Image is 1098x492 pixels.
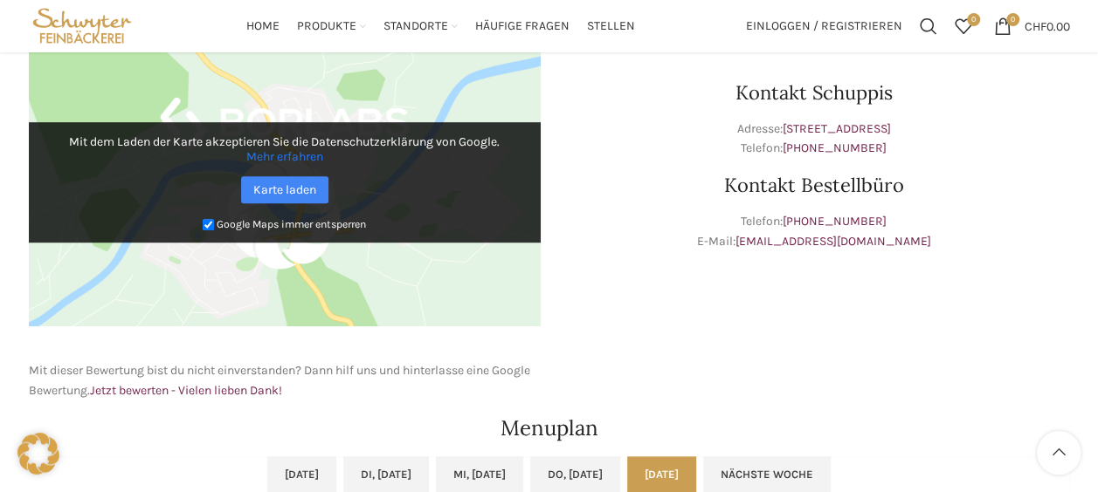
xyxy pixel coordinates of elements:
a: Karte laden [241,176,328,203]
p: Telefon: E-Mail: [558,212,1070,251]
p: Mit dem Laden der Karte akzeptieren Sie die Datenschutzerklärung von Google. [41,134,528,164]
bdi: 0.00 [1025,18,1070,33]
input: Google Maps immer entsperren [203,219,214,230]
div: Main navigation [144,9,736,44]
small: Google Maps immer entsperren [217,218,366,230]
a: Mehr erfahren [246,149,323,164]
span: Stellen [587,18,635,35]
a: [STREET_ADDRESS] [783,121,891,136]
h3: Kontakt Schuppis [558,83,1070,102]
a: Scroll to top button [1037,431,1081,475]
a: [EMAIL_ADDRESS][DOMAIN_NAME] [735,234,931,249]
span: Einloggen / Registrieren [746,20,902,32]
span: 0 [1006,13,1019,26]
a: Standorte [383,9,458,44]
span: Standorte [383,18,448,35]
a: Jetzt bewerten - Vielen lieben Dank! [90,383,282,398]
p: Mit dieser Bewertung bist du nicht einverstanden? Dann hilf uns und hinterlasse eine Google Bewer... [29,361,541,400]
p: Adresse: Telefon: [558,120,1070,159]
span: CHF [1025,18,1046,33]
span: Home [246,18,280,35]
a: 0 [946,9,981,44]
a: Produkte [297,9,366,44]
a: Suchen [911,9,946,44]
span: 0 [967,13,980,26]
a: [PHONE_NUMBER] [783,140,887,155]
a: Stellen [587,9,635,44]
h2: Menuplan [29,418,1070,439]
a: [PHONE_NUMBER] [783,214,887,229]
a: Home [246,9,280,44]
span: Häufige Fragen [475,18,570,35]
a: 0 CHF0.00 [985,9,1079,44]
h3: Kontakt Bestellbüro [558,175,1070,195]
a: Häufige Fragen [475,9,570,44]
a: Einloggen / Registrieren [737,9,911,44]
div: Meine Wunschliste [946,9,981,44]
a: Site logo [29,17,136,32]
span: Produkte [297,18,356,35]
